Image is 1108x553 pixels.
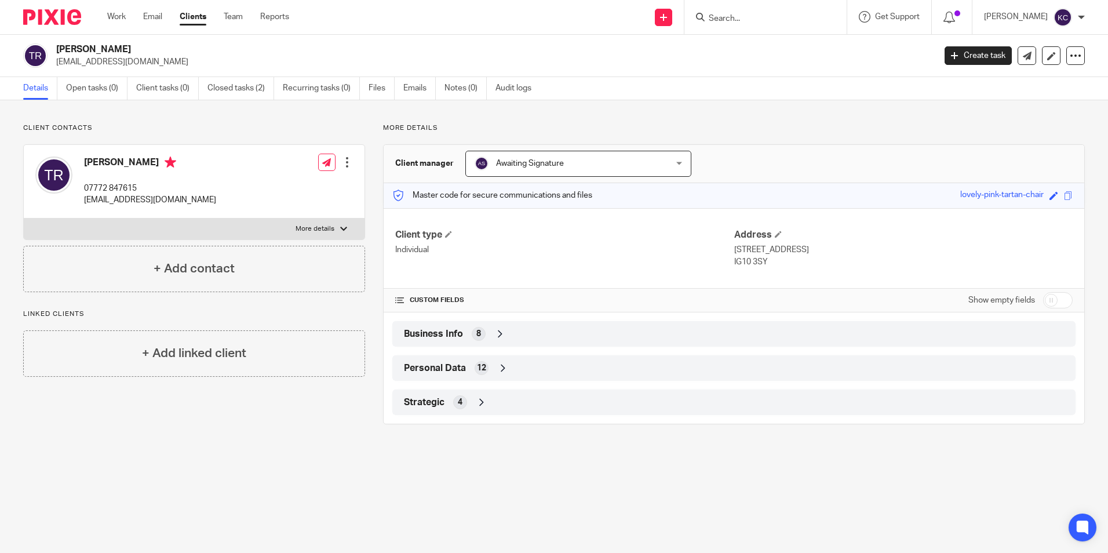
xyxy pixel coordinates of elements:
span: Awaiting Signature [496,159,564,168]
span: Strategic [404,396,444,409]
img: svg%3E [1054,8,1072,27]
p: More details [383,123,1085,133]
h4: + Add contact [154,260,235,278]
p: Individual [395,244,734,256]
h4: Address [734,229,1073,241]
i: Primary [165,157,176,168]
p: Client contacts [23,123,365,133]
p: IG10 3SY [734,256,1073,268]
span: Get Support [875,13,920,21]
h4: Client type [395,229,734,241]
div: lovely-pink-tartan-chair [960,189,1044,202]
a: Email [143,11,162,23]
a: Create task [945,46,1012,65]
p: Linked clients [23,310,365,319]
a: Emails [403,77,436,100]
img: svg%3E [35,157,72,194]
p: [EMAIL_ADDRESS][DOMAIN_NAME] [56,56,927,68]
span: 8 [476,328,481,340]
h3: Client manager [395,158,454,169]
p: [PERSON_NAME] [984,11,1048,23]
a: Open tasks (0) [66,77,127,100]
p: [EMAIL_ADDRESS][DOMAIN_NAME] [84,194,216,206]
p: [STREET_ADDRESS] [734,244,1073,256]
p: Master code for secure communications and files [392,190,592,201]
p: 07772 847615 [84,183,216,194]
span: 4 [458,396,462,408]
a: Audit logs [495,77,540,100]
a: Details [23,77,57,100]
a: Closed tasks (2) [207,77,274,100]
input: Search [708,14,812,24]
p: More details [296,224,334,234]
span: 12 [477,362,486,374]
a: Reports [260,11,289,23]
a: Files [369,77,395,100]
a: Client tasks (0) [136,77,199,100]
a: Work [107,11,126,23]
a: Notes (0) [444,77,487,100]
img: Pixie [23,9,81,25]
a: Clients [180,11,206,23]
span: Business Info [404,328,463,340]
h4: + Add linked client [142,344,246,362]
span: Personal Data [404,362,466,374]
label: Show empty fields [968,294,1035,306]
img: svg%3E [475,157,489,170]
a: Team [224,11,243,23]
h4: [PERSON_NAME] [84,157,216,171]
a: Recurring tasks (0) [283,77,360,100]
h4: CUSTOM FIELDS [395,296,734,305]
h2: [PERSON_NAME] [56,43,753,56]
img: svg%3E [23,43,48,68]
